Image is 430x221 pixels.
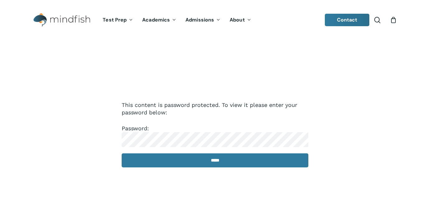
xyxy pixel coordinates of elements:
[103,17,127,23] span: Test Prep
[98,8,255,32] nav: Main Menu
[185,17,214,23] span: Admissions
[225,17,256,23] a: About
[122,101,308,125] p: This content is password protected. To view it please enter your password below:
[337,17,358,23] span: Contact
[25,8,405,32] header: Main Menu
[138,17,181,23] a: Academics
[122,132,308,147] input: Password:
[98,17,138,23] a: Test Prep
[325,14,370,26] a: Contact
[122,125,308,142] label: Password:
[230,17,245,23] span: About
[181,17,225,23] a: Admissions
[142,17,170,23] span: Academics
